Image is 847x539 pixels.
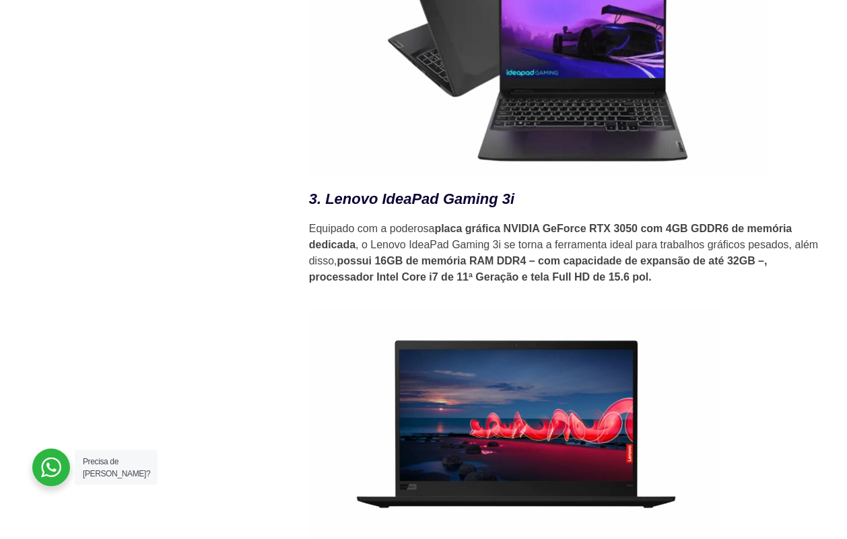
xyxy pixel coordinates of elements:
strong: placa gráfica NVIDIA GeForce RTX 3050 com 4GB GDDR6 de memória dedicada [309,223,792,251]
div: Widget de chat [606,368,847,539]
strong: possui 16GB de memória RAM DDR4 – com capacidade de expansão de até 32GB –, processador Intel Cor... [309,256,768,283]
em: 3. Lenovo IdeaPad Gaming 3i [309,191,515,208]
p: Equipado com a poderosa , o Lenovo IdeaPad Gaming 3i se torna a ferramenta ideal para trabalhos g... [309,221,821,286]
span: Precisa de [PERSON_NAME]? [83,457,150,478]
iframe: Chat Widget [606,368,847,539]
